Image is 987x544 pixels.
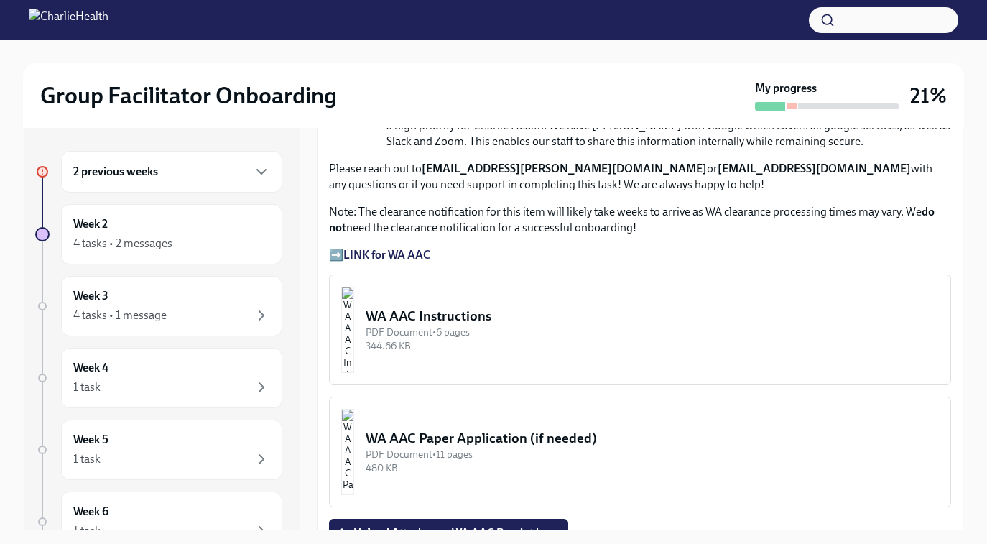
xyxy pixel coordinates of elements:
[366,339,939,353] div: 344.66 KB
[755,80,817,96] strong: My progress
[35,276,282,336] a: Week 34 tasks • 1 message
[341,287,354,373] img: WA AAC Instructions
[366,448,939,461] div: PDF Document • 11 pages
[73,216,108,232] h6: Week 2
[73,308,167,323] div: 4 tasks • 1 message
[29,9,108,32] img: CharlieHealth
[339,526,558,540] span: Upload Attach your WA AAC Receipt here
[366,307,939,326] div: WA AAC Instructions
[910,83,947,109] h3: 21%
[35,204,282,264] a: Week 24 tasks • 2 messages
[329,397,951,507] button: WA AAC Paper Application (if needed)PDF Document•11 pages480 KB
[329,204,951,236] p: Note: The clearance notification for this item will likely take weeks to arrive as WA clearance p...
[343,248,430,262] a: LINK for WA AAC
[329,247,951,263] p: ➡️
[422,162,707,175] strong: [EMAIL_ADDRESS][PERSON_NAME][DOMAIN_NAME]
[366,326,939,339] div: PDF Document • 6 pages
[35,420,282,480] a: Week 51 task
[73,288,108,304] h6: Week 3
[35,348,282,408] a: Week 41 task
[718,162,911,175] strong: [EMAIL_ADDRESS][DOMAIN_NAME]
[329,161,951,193] p: Please reach out to or with any questions or if you need support in completing this task! We are ...
[73,432,108,448] h6: Week 5
[73,523,101,539] div: 1 task
[61,151,282,193] div: 2 previous weeks
[73,236,172,252] div: 4 tasks • 2 messages
[73,360,108,376] h6: Week 4
[329,275,951,385] button: WA AAC InstructionsPDF Document•6 pages344.66 KB
[366,429,939,448] div: WA AAC Paper Application (if needed)
[73,504,108,520] h6: Week 6
[329,205,935,234] strong: do not
[73,164,158,180] h6: 2 previous weeks
[73,379,101,395] div: 1 task
[73,451,101,467] div: 1 task
[366,461,939,475] div: 480 KB
[341,409,354,495] img: WA AAC Paper Application (if needed)
[40,81,337,110] h2: Group Facilitator Onboarding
